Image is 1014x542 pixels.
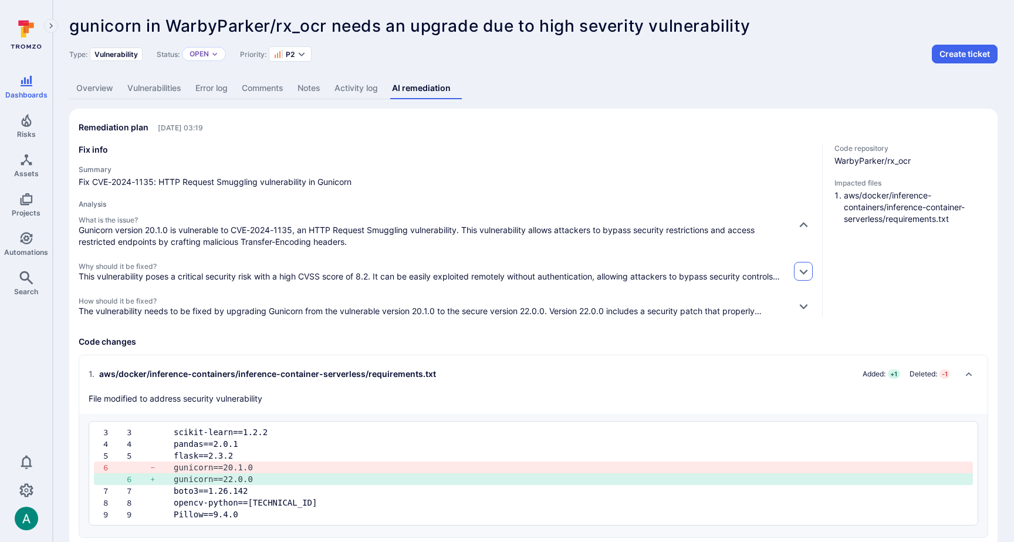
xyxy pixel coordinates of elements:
[79,165,813,174] h4: Summary
[157,50,180,59] span: Status:
[103,485,127,497] div: 7
[15,507,38,530] img: ACg8ocLSa5mPYBaXNx3eFu_EmspyJX0laNWN7cXOFirfQ7srZveEpg=s96-c
[174,473,964,485] pre: gunicorn==22.0.0
[863,369,885,379] span: Added:
[286,50,295,59] span: P2
[910,369,937,379] span: Deleted:
[188,78,235,99] a: Error log
[211,51,218,58] button: Expand dropdown
[127,450,150,462] div: 5
[190,49,209,59] button: Open
[327,78,385,99] a: Activity log
[385,78,458,99] a: AI remediation
[4,248,48,257] span: Automations
[274,49,295,59] button: P2
[69,16,750,36] span: gunicorn in WarbyParker/rx_ocr needs an upgrade due to high severity vulnerability
[834,144,988,153] span: Code repository
[12,208,40,217] span: Projects
[290,78,327,99] a: Notes
[5,90,48,99] span: Dashboards
[79,144,813,156] h3: Fix info
[174,438,964,450] pre: pandas==2.0.1
[127,438,150,450] div: 4
[888,369,900,379] span: + 1
[79,122,148,133] h2: Remediation plan
[89,368,94,380] span: 1 .
[174,426,964,438] pre: scikit-learn==1.2.2
[235,78,290,99] a: Comments
[127,473,150,485] div: 6
[834,155,988,167] span: WarbyParker/rx_ocr
[15,507,38,530] div: Arjan Dehar
[939,369,950,379] span: - 1
[127,509,150,520] div: 9
[90,48,143,61] div: Vulnerability
[103,497,127,509] div: 8
[69,78,998,99] div: Alert tabs
[103,426,127,438] div: 3
[103,450,127,462] div: 5
[174,509,964,520] pre: Pillow==9.4.0
[89,393,262,405] p: File modified to address security vulnerability
[79,305,787,317] p: The vulnerability needs to be fixed by upgrading Gunicorn from the vulnerable version 20.1.0 to t...
[174,462,964,473] pre: gunicorn==20.1.0
[17,130,36,139] span: Risks
[240,50,266,59] span: Priority:
[79,216,787,224] span: What is the issue?
[79,262,787,271] span: Why should it be fixed?
[47,21,55,31] i: Expand navigation menu
[174,485,964,497] pre: boto3==1.26.142
[103,509,127,520] div: 9
[127,497,150,509] div: 8
[103,462,127,473] div: 6
[79,200,813,208] h4: Analysis
[79,336,988,348] h3: Code changes
[79,297,787,305] span: How should it be fixed?
[150,473,174,485] div: +
[834,179,988,187] span: Impacted files
[14,169,39,178] span: Assets
[174,450,964,462] pre: flask==2.3.2
[89,368,436,380] div: aws/docker/inference-containers/inference-container-serverless/requirements.txt
[14,287,38,296] span: Search
[44,19,58,33] button: Expand navigation menu
[297,49,306,59] button: Expand dropdown
[69,50,87,59] span: Type:
[79,176,813,188] span: Fix CVE-2024-1135: HTTP Request Smuggling vulnerability in Gunicorn
[79,355,988,414] div: Collapse
[127,426,150,438] div: 3
[158,123,203,132] span: Only visible to Tromzo users
[127,485,150,497] div: 7
[150,462,174,473] div: -
[932,45,998,63] button: Create ticket
[79,224,787,248] p: Gunicorn version 20.1.0 is vulnerable to CVE-2024-1135, an HTTP Request Smuggling vulnerability. ...
[69,78,120,99] a: Overview
[174,497,964,509] pre: opencv-python==[TECHNICAL_ID]
[120,78,188,99] a: Vulnerabilities
[79,271,787,282] p: This vulnerability poses a critical security risk with a high CVSS score of 8.2. It can be easily...
[103,438,127,450] div: 4
[844,190,988,225] li: aws/docker/inference-containers/inference-container-serverless/requirements.txt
